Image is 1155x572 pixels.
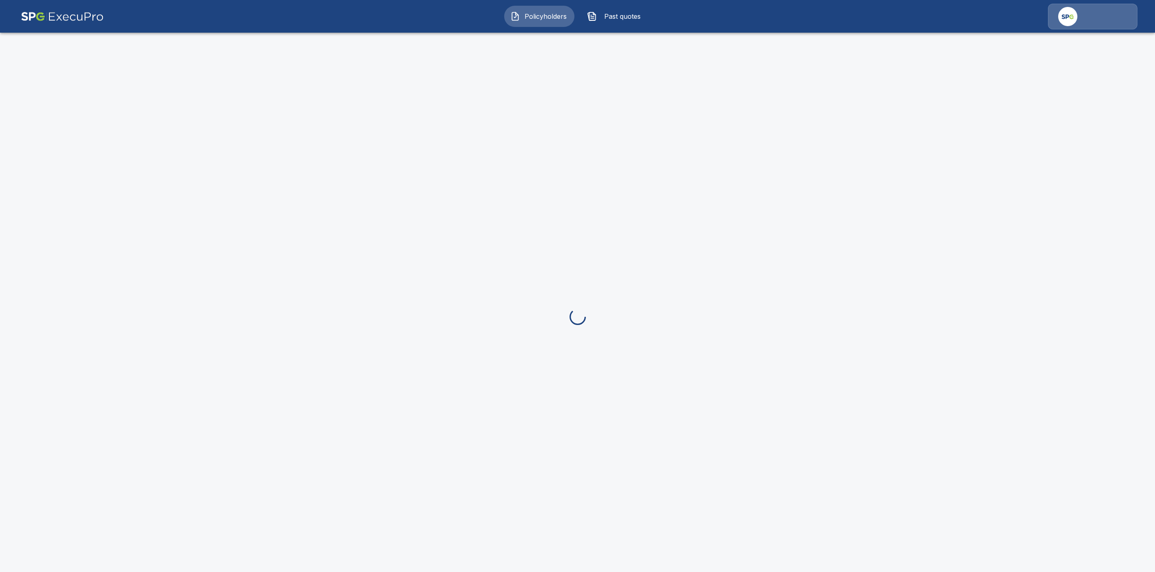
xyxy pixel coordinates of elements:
[1048,4,1137,29] a: Agency Icon
[510,11,520,21] img: Policyholders Icon
[581,6,651,27] button: Past quotes IconPast quotes
[523,11,568,21] span: Policyholders
[504,6,574,27] button: Policyholders IconPolicyholders
[21,4,104,29] img: AA Logo
[1058,7,1077,26] img: Agency Icon
[600,11,645,21] span: Past quotes
[587,11,597,21] img: Past quotes Icon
